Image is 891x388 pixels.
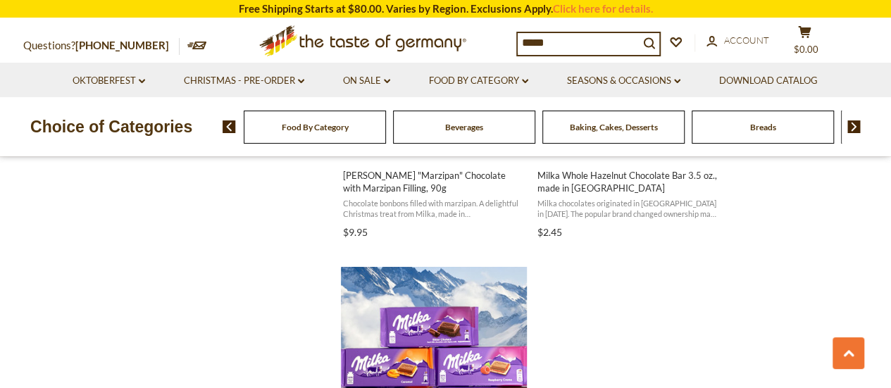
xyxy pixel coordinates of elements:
[429,73,528,89] a: Food By Category
[23,37,180,55] p: Questions?
[343,73,390,89] a: On Sale
[537,169,719,194] span: Milka Whole Hazelnut Chocolate Bar 3.5 oz., made in [GEOGRAPHIC_DATA]
[567,73,680,89] a: Seasons & Occasions
[343,198,525,220] span: Chocolate bonbons filled with marzipan. A delightful Christmas treat from Milka, made in [GEOGRAP...
[794,44,818,55] span: $0.00
[724,35,769,46] span: Account
[343,169,525,194] span: [PERSON_NAME] "Marzipan" Chocolate with Marzipan Filling, 90g
[184,73,304,89] a: Christmas - PRE-ORDER
[343,226,368,238] span: $9.95
[750,122,776,132] a: Breads
[223,120,236,133] img: previous arrow
[537,198,719,220] span: Milka chocolates originated in [GEOGRAPHIC_DATA] in [DATE]. The popular brand changed ownership m...
[706,33,769,49] a: Account
[537,226,561,238] span: $2.45
[553,2,653,15] a: Click here for details.
[847,120,861,133] img: next arrow
[75,39,169,51] a: [PHONE_NUMBER]
[784,25,826,61] button: $0.00
[73,73,145,89] a: Oktoberfest
[282,122,349,132] a: Food By Category
[445,122,483,132] a: Beverages
[719,73,818,89] a: Download Catalog
[570,122,658,132] a: Baking, Cakes, Desserts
